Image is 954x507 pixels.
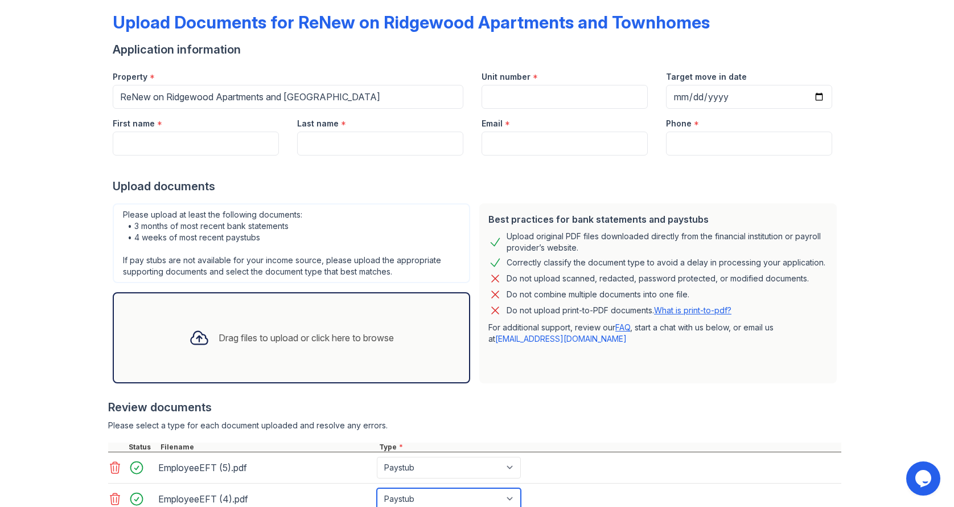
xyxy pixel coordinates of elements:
[615,322,630,332] a: FAQ
[654,305,731,315] a: What is print-to-pdf?
[113,203,470,283] div: Please upload at least the following documents: • 3 months of most recent bank statements • 4 wee...
[297,118,339,129] label: Last name
[113,118,155,129] label: First name
[666,71,747,83] label: Target move in date
[113,71,147,83] label: Property
[507,231,828,254] div: Upload original PDF files downloaded directly from the financial institution or payroll provider’...
[507,272,809,285] div: Do not upload scanned, redacted, password protected, or modified documents.
[482,118,503,129] label: Email
[507,305,731,316] p: Do not upload print-to-PDF documents.
[113,12,710,32] div: Upload Documents for ReNew on Ridgewood Apartments and Townhomes
[108,420,841,431] div: Please select a type for each document uploaded and resolve any errors.
[507,256,825,269] div: Correctly classify the document type to avoid a delay in processing your application.
[158,443,377,452] div: Filename
[495,334,627,344] a: [EMAIL_ADDRESS][DOMAIN_NAME]
[666,118,692,129] label: Phone
[113,42,841,58] div: Application information
[377,443,841,452] div: Type
[113,178,841,194] div: Upload documents
[158,459,372,477] div: EmployeeEFT (5).pdf
[488,322,828,345] p: For additional support, review our , start a chat with us below, or email us at
[126,443,158,452] div: Status
[482,71,531,83] label: Unit number
[488,212,828,226] div: Best practices for bank statements and paystubs
[108,399,841,415] div: Review documents
[219,331,394,345] div: Drag files to upload or click here to browse
[507,288,689,301] div: Do not combine multiple documents into one file.
[906,461,943,496] iframe: chat widget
